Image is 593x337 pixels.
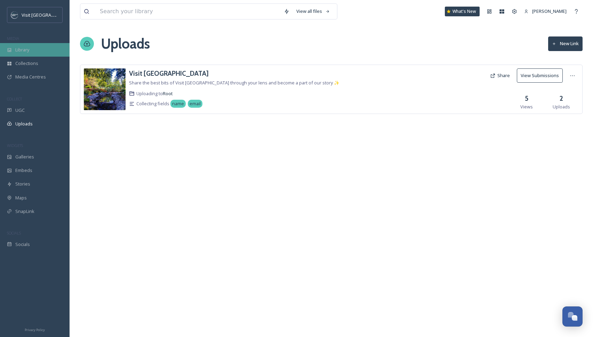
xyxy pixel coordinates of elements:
[129,68,209,79] a: Visit [GEOGRAPHIC_DATA]
[487,69,513,82] button: Share
[15,154,34,160] span: Galleries
[525,93,528,104] h3: 5
[190,100,201,107] span: email
[7,230,21,236] span: SOCIALS
[7,36,19,41] span: MEDIA
[15,195,27,201] span: Maps
[22,11,75,18] span: Visit [GEOGRAPHIC_DATA]
[163,90,173,97] a: Root
[7,143,23,148] span: WIDGETS
[15,121,33,127] span: Uploads
[136,100,169,107] span: Collecting fields
[11,11,18,18] img: c3es6xdrejuflcaqpovn.png
[129,69,209,77] h3: Visit [GEOGRAPHIC_DATA]
[532,8,567,14] span: [PERSON_NAME]
[84,68,126,110] img: 730c2504-3f06-49af-8048-dcbfa9161643.jpg
[562,306,583,327] button: Open Chat
[15,208,34,215] span: SnapLink
[445,7,480,16] a: What's New
[172,100,184,107] span: name
[15,181,30,187] span: Stories
[15,167,32,174] span: Embeds
[96,4,280,19] input: Search your library
[553,104,570,110] span: Uploads
[136,90,173,97] span: Uploading to
[101,33,150,54] a: Uploads
[15,241,30,248] span: Socials
[548,36,583,51] button: New Link
[129,80,339,86] span: Share the best bits of Visit [GEOGRAPHIC_DATA] through your lens and become a part of our story ✨
[15,107,25,114] span: UGC
[15,47,29,53] span: Library
[521,5,570,18] a: [PERSON_NAME]
[517,68,563,83] button: View Submissions
[15,60,38,67] span: Collections
[560,93,563,104] h3: 2
[25,328,45,332] span: Privacy Policy
[25,325,45,334] a: Privacy Policy
[520,104,533,110] span: Views
[7,96,22,101] span: COLLECT
[15,74,46,80] span: Media Centres
[293,5,334,18] a: View all files
[517,68,566,83] a: View Submissions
